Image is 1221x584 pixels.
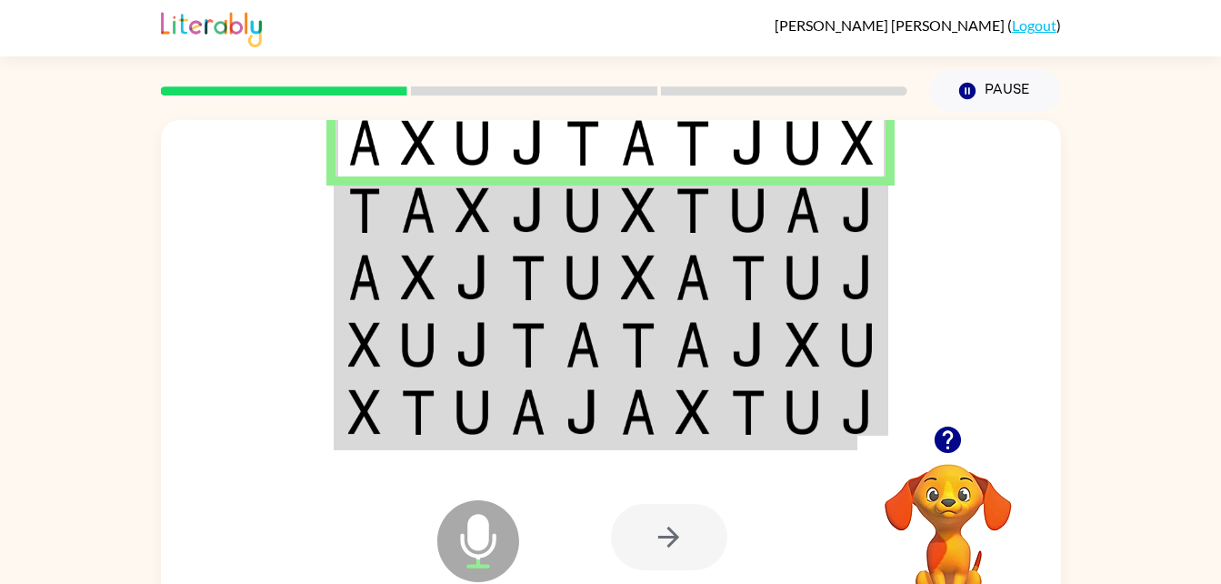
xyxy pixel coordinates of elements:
[786,389,820,435] img: u
[731,255,766,300] img: t
[786,255,820,300] img: u
[455,187,490,233] img: x
[565,322,600,368] img: a
[621,255,656,300] img: x
[401,120,435,166] img: x
[676,120,710,166] img: t
[841,255,874,300] img: j
[348,255,381,300] img: a
[621,187,656,233] img: x
[455,255,490,300] img: j
[676,255,710,300] img: a
[401,389,435,435] img: t
[929,70,1061,112] button: Pause
[348,389,381,435] img: x
[621,389,656,435] img: a
[676,187,710,233] img: t
[841,322,874,368] img: u
[565,120,600,166] img: t
[161,7,262,47] img: Literably
[348,120,381,166] img: a
[511,255,545,300] img: t
[511,322,545,368] img: t
[511,120,545,166] img: j
[565,187,600,233] img: u
[731,389,766,435] img: t
[786,322,820,368] img: x
[621,322,656,368] img: t
[731,187,766,233] img: u
[841,187,874,233] img: j
[1012,16,1056,34] a: Logout
[565,255,600,300] img: u
[621,120,656,166] img: a
[786,187,820,233] img: a
[676,322,710,368] img: a
[775,16,1007,34] span: [PERSON_NAME] [PERSON_NAME]
[731,322,766,368] img: j
[348,187,381,233] img: t
[348,322,381,368] img: x
[676,389,710,435] img: x
[731,120,766,166] img: j
[455,389,490,435] img: u
[401,187,435,233] img: a
[401,322,435,368] img: u
[455,120,490,166] img: u
[565,389,600,435] img: j
[455,322,490,368] img: j
[775,16,1061,34] div: ( )
[511,187,545,233] img: j
[786,120,820,166] img: u
[401,255,435,300] img: x
[841,120,874,166] img: x
[841,389,874,435] img: j
[511,389,545,435] img: a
